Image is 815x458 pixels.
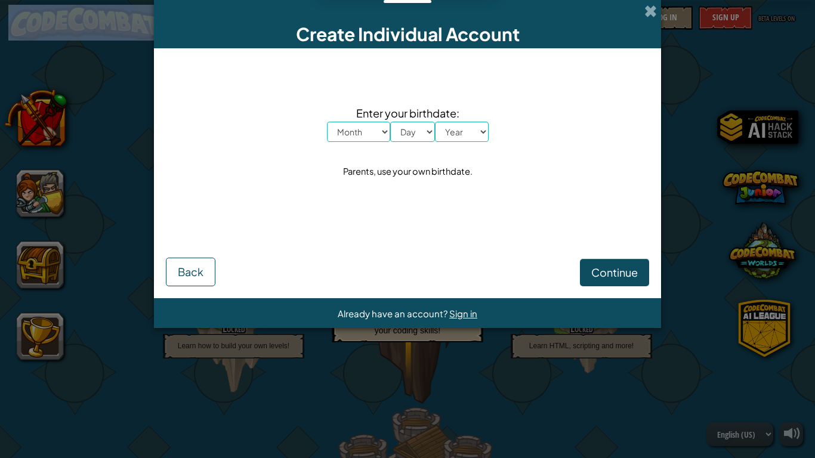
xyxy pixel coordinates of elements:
button: Continue [580,259,649,286]
a: Sign in [449,308,477,319]
span: Create Individual Account [296,23,520,45]
span: Already have an account? [338,308,449,319]
span: Back [178,265,203,278]
button: Back [166,258,215,286]
span: Enter your birthdate: [327,104,489,122]
div: Parents, use your own birthdate. [343,163,473,180]
span: Continue [591,265,638,279]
